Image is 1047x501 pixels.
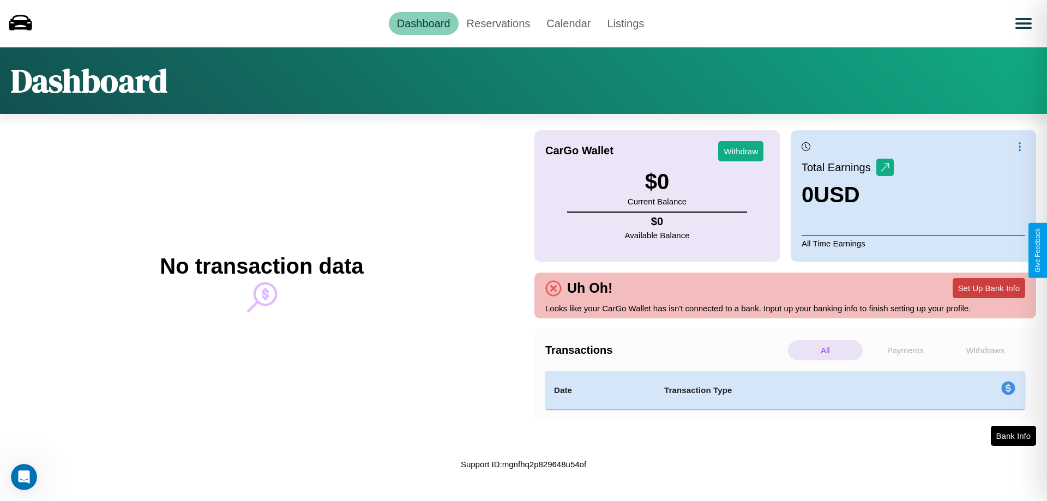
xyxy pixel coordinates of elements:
[562,280,618,296] h4: Uh Oh!
[625,228,690,243] p: Available Balance
[868,340,943,360] p: Payments
[545,344,785,357] h4: Transactions
[545,371,1025,409] table: simple table
[628,194,687,209] p: Current Balance
[1034,228,1042,273] div: Give Feedback
[545,144,613,157] h4: CarGo Wallet
[802,158,876,177] p: Total Earnings
[953,278,1025,298] button: Set Up Bank Info
[538,12,599,35] a: Calendar
[788,340,863,360] p: All
[948,340,1022,360] p: Withdraws
[389,12,459,35] a: Dashboard
[160,254,363,279] h2: No transaction data
[802,236,1025,251] p: All Time Earnings
[664,384,912,397] h4: Transaction Type
[628,170,687,194] h3: $ 0
[991,426,1036,446] button: Bank Info
[545,301,1025,316] p: Looks like your CarGo Wallet has isn't connected to a bank. Input up your banking info to finish ...
[625,215,690,228] h4: $ 0
[554,384,647,397] h4: Date
[1008,8,1039,39] button: Open menu
[11,464,37,490] iframe: Intercom live chat
[461,457,586,472] p: Support ID: mgnfhq2p829648u54of
[718,141,763,161] button: Withdraw
[802,183,894,207] h3: 0 USD
[459,12,539,35] a: Reservations
[599,12,652,35] a: Listings
[11,58,167,103] h1: Dashboard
